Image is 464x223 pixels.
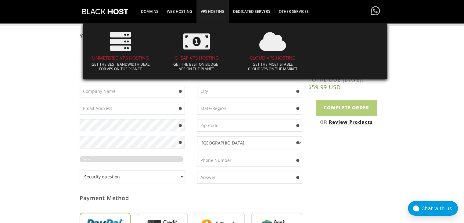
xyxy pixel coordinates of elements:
a: CHEAP VPS HOSTING Get the best on budgetVPS on the planet [160,26,233,76]
input: City [197,85,302,97]
p: Get the best on budget VPS on the planet [163,62,230,71]
span: VPS HOSTING [196,8,229,15]
h4: CLOUD VPS HOSTING [239,55,307,60]
input: Email Address [80,102,185,115]
span: DOMAINS [137,8,163,15]
h4: UNMETERED VPS HOSTING [87,55,154,60]
input: Phone Number [197,154,302,166]
p: Get the best bandwidth deal for VPS on the planet [87,62,154,71]
div: OR [308,119,385,125]
div: Chat with us [421,206,458,211]
div: Payment Method [80,188,302,208]
span: New Password Rating: 0% [80,156,96,180]
input: Last Name [80,68,185,80]
p: Get the Most stable Cloud VPS on the market [239,62,307,71]
a: UNMETERED VPS HOSTING Get the best bandwidth dealfor VPS on the planet [84,26,157,76]
p: Already Registered? [80,32,302,38]
a: Review Products [329,119,373,125]
input: Answer [197,171,302,184]
span: WEB HOSTING [163,8,197,15]
input: Complete Order [316,100,377,115]
span: OTHER SERVICES [275,8,313,15]
span: DEDICATED SERVERS [229,8,275,15]
input: Zip Code [197,119,302,132]
b: $59.99 USD [308,83,385,91]
div: Your Details [80,26,302,46]
h4: CHEAP VPS HOSTING [163,55,230,60]
a: CLOUD VPS HOSTING Get the Most stableCloud VPS on the market [236,26,310,76]
input: Company Name [80,85,185,97]
button: Chat with us [408,201,458,216]
input: State/Region [197,102,302,115]
label: TOTAL DUE [DATE]: [308,76,385,83]
input: First Name [80,51,185,63]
